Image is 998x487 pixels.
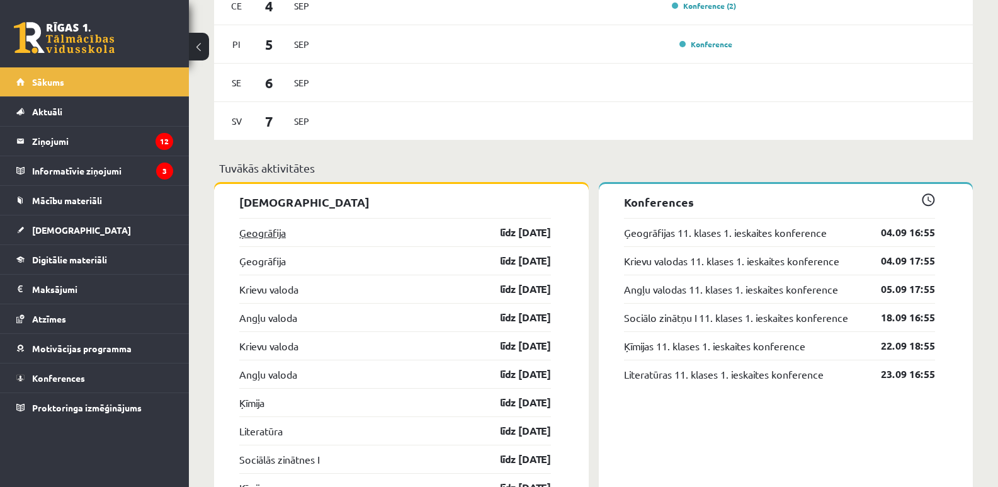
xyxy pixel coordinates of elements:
[32,127,173,156] legend: Ziņojumi
[672,1,736,11] a: Konference (2)
[16,186,173,215] a: Mācību materiāli
[219,159,968,176] p: Tuvākās aktivitātes
[32,343,132,354] span: Motivācijas programma
[16,393,173,422] a: Proktoringa izmēģinājums
[32,106,62,117] span: Aktuāli
[16,97,173,126] a: Aktuāli
[478,395,551,410] a: līdz [DATE]
[624,310,848,325] a: Sociālo zinātņu I 11. klases 1. ieskaites konference
[32,76,64,88] span: Sākums
[32,254,107,265] span: Digitālie materiāli
[239,367,297,382] a: Angļu valoda
[14,22,115,54] a: Rīgas 1. Tālmācības vidusskola
[16,364,173,392] a: Konferences
[288,73,315,93] span: Sep
[16,215,173,244] a: [DEMOGRAPHIC_DATA]
[862,282,935,297] a: 05.09 17:55
[250,72,289,93] span: 6
[32,313,66,324] span: Atzīmes
[624,253,839,268] a: Krievu valodas 11. klases 1. ieskaites konference
[16,127,173,156] a: Ziņojumi12
[624,282,838,297] a: Angļu valodas 11. klases 1. ieskaites konference
[478,423,551,438] a: līdz [DATE]
[32,195,102,206] span: Mācību materiāli
[624,338,805,353] a: Ķīmijas 11. klases 1. ieskaites konference
[16,304,173,333] a: Atzīmes
[478,282,551,297] a: līdz [DATE]
[239,452,319,467] a: Sociālās zinātnes I
[288,112,315,131] span: Sep
[478,310,551,325] a: līdz [DATE]
[224,112,250,131] span: Sv
[288,35,315,54] span: Sep
[239,338,298,353] a: Krievu valoda
[624,367,824,382] a: Literatūras 11. klases 1. ieskaites konference
[239,193,551,210] p: [DEMOGRAPHIC_DATA]
[16,245,173,274] a: Digitālie materiāli
[239,423,283,438] a: Literatūra
[250,111,289,132] span: 7
[478,253,551,268] a: līdz [DATE]
[239,282,298,297] a: Krievu valoda
[32,402,142,413] span: Proktoringa izmēģinājums
[862,367,935,382] a: 23.09 16:55
[239,253,286,268] a: Ģeogrāfija
[16,334,173,363] a: Motivācijas programma
[478,452,551,467] a: līdz [DATE]
[478,367,551,382] a: līdz [DATE]
[478,338,551,353] a: līdz [DATE]
[239,225,286,240] a: Ģeogrāfija
[862,310,935,325] a: 18.09 16:55
[624,193,936,210] p: Konferences
[16,156,173,185] a: Informatīvie ziņojumi3
[239,310,297,325] a: Angļu valoda
[16,275,173,304] a: Maksājumi
[239,395,264,410] a: Ķīmija
[862,253,935,268] a: 04.09 17:55
[156,163,173,180] i: 3
[679,39,732,49] a: Konference
[32,275,173,304] legend: Maksājumi
[32,224,131,236] span: [DEMOGRAPHIC_DATA]
[224,35,250,54] span: Pi
[862,338,935,353] a: 22.09 18:55
[32,372,85,384] span: Konferences
[624,225,827,240] a: Ģeogrāfijas 11. klases 1. ieskaites konference
[862,225,935,240] a: 04.09 16:55
[478,225,551,240] a: līdz [DATE]
[16,67,173,96] a: Sākums
[250,34,289,55] span: 5
[156,133,173,150] i: 12
[32,156,173,185] legend: Informatīvie ziņojumi
[224,73,250,93] span: Se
